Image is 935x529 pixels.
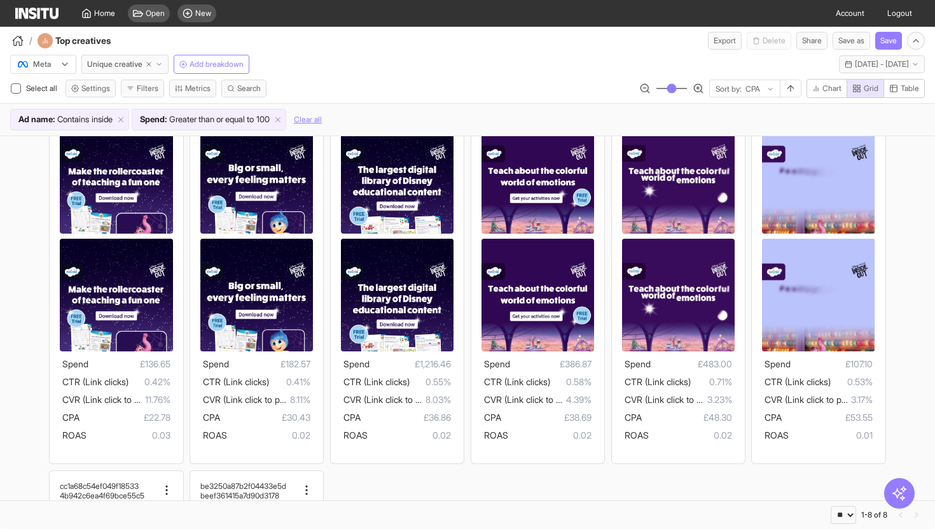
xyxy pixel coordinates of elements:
span: Table [901,83,919,94]
img: Logo [15,8,59,19]
span: 11.76% [145,392,170,407]
span: CPA [484,412,501,423]
span: CTR (Link clicks) [203,376,269,387]
span: CPA [62,412,80,423]
button: Chart [807,79,847,98]
button: Save [875,32,902,50]
span: CTR (Link clicks) [625,376,691,387]
span: 4.39% [566,392,592,407]
span: CPA [203,412,220,423]
button: Table [883,79,925,98]
button: Delete [747,32,791,50]
h2: cc1a68c54ef049f18533 [60,481,139,491]
span: Select all [26,83,60,93]
span: 3.17% [851,392,873,407]
button: [DATE] - [DATE] [839,55,925,73]
h4: Top creatives [55,34,145,47]
h2: beef361415a7d90d3178 [200,491,279,500]
span: 0.42% [128,374,170,390]
span: CVR (Link click to purchase) [343,394,455,405]
span: 0.01 [789,428,872,443]
div: Top creatives [38,33,145,48]
span: £1,216.46 [370,356,451,372]
button: Unique creative [81,55,169,74]
span: 0.02 [508,428,592,443]
span: Ad name : [18,113,55,126]
span: Spend [62,358,88,369]
span: £386.87 [510,356,592,372]
button: Add breakdown [174,55,249,74]
span: ROAS [765,430,789,441]
span: 0.55% [410,374,451,390]
span: CTR (Link clicks) [484,376,550,387]
span: New [195,8,211,18]
span: 0.71% [691,374,732,390]
span: 3.23% [707,392,732,407]
span: CVR (Link click to purchase) [203,394,314,405]
span: 0.41% [269,374,310,390]
span: £107.10 [791,356,872,372]
span: Open [146,8,165,18]
span: CVR (Link click to purchase) [484,394,595,405]
span: Search [237,83,261,94]
span: £53.55 [782,410,872,425]
span: Spend : [140,113,167,126]
span: CTR (Link clicks) [343,376,410,387]
span: / [29,34,32,47]
span: £182.57 [229,356,310,372]
span: £136.65 [88,356,170,372]
span: Settings [81,83,110,94]
h2: be3250a87b2f04433e5d [200,481,286,491]
span: £22.78 [80,410,170,425]
div: 1-8 of 8 [861,510,887,520]
span: 0.02 [649,428,732,443]
span: CVR (Link click to purchase) [625,394,736,405]
button: Save as [833,32,870,50]
button: / [10,33,32,48]
span: £48.30 [642,410,732,425]
span: £30.43 [220,410,310,425]
span: 0.02 [227,428,310,443]
button: Clear all [294,109,322,130]
span: 0.03 [87,428,170,443]
span: Home [94,8,115,18]
span: Grid [864,83,878,94]
span: 0.02 [368,428,451,443]
div: cc1a68c54ef049f185334b942c6ea4f69bce55c5 [60,481,157,500]
span: You cannot delete a preset report. [747,32,791,50]
span: Add breakdown [190,59,244,69]
span: Sort by: [716,84,742,94]
span: 8.03% [426,392,451,407]
span: ROAS [62,430,87,441]
button: Filters [121,80,164,97]
span: Spend [343,358,370,369]
span: CPA [625,412,642,423]
button: Share [796,32,828,50]
span: CTR (Link clicks) [765,376,831,387]
span: £483.00 [651,356,732,372]
span: ROAS [203,430,227,441]
button: Settings [66,80,116,97]
span: 100 [256,113,270,126]
div: be3250a87b2f04433e5dbeef361415a7d90d3178 [200,481,298,500]
div: Spend:Greater than or equal to100 [132,109,286,130]
span: ROAS [484,430,508,441]
span: inside [92,113,113,126]
span: Spend [203,358,229,369]
button: Search [221,80,267,97]
span: Spend [484,358,510,369]
span: 8.11% [290,392,310,407]
span: ROAS [625,430,649,441]
button: Export [708,32,742,50]
span: 0.58% [550,374,592,390]
span: 0.53% [831,374,872,390]
span: CVR (Link click to purchase) [62,394,174,405]
span: ROAS [343,430,368,441]
span: Greater than or equal to [169,113,254,126]
span: CPA [765,412,782,423]
span: Contains [57,113,89,126]
span: Spend [625,358,651,369]
div: Ad name:Containsinside [11,109,128,130]
button: Grid [847,79,884,98]
span: Unique creative [87,59,142,69]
